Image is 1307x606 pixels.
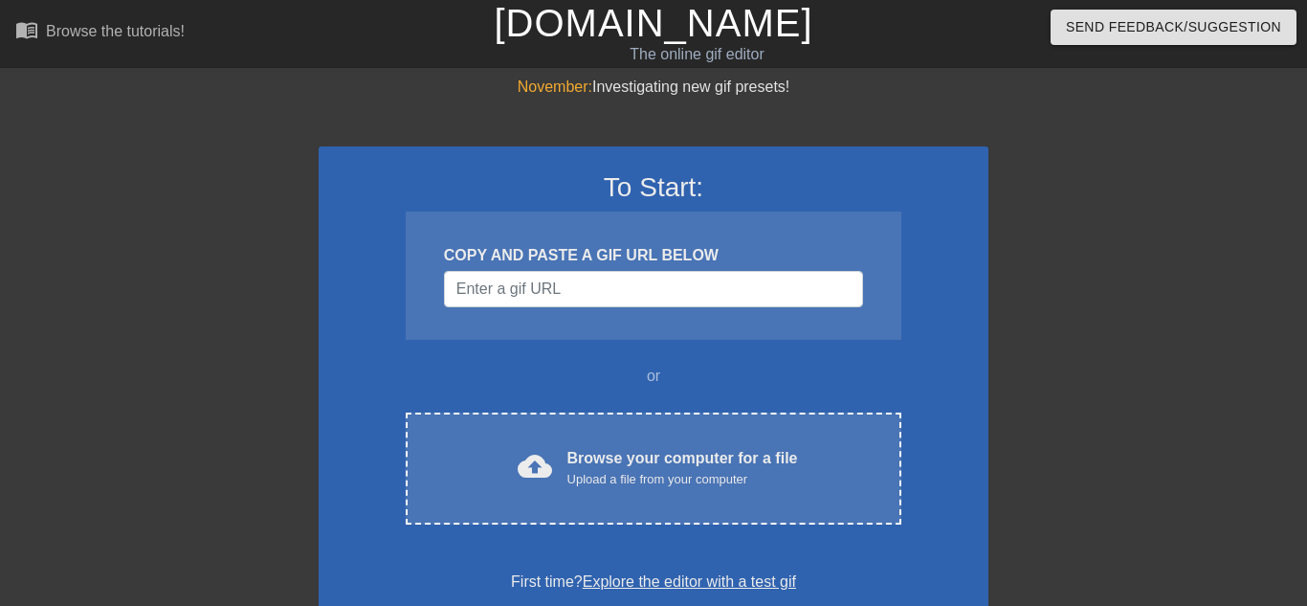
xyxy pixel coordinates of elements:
[343,571,964,594] div: First time?
[46,23,185,39] div: Browse the tutorials!
[15,18,38,41] span: menu_book
[1051,10,1296,45] button: Send Feedback/Suggestion
[319,76,988,99] div: Investigating new gif presets!
[343,171,964,204] h3: To Start:
[445,43,948,66] div: The online gif editor
[444,271,863,307] input: Username
[583,573,796,590] a: Explore the editor with a test gif
[15,18,185,48] a: Browse the tutorials!
[1066,15,1281,39] span: Send Feedback/Suggestion
[567,447,798,489] div: Browse your computer for a file
[518,79,592,95] span: November:
[494,2,812,44] a: [DOMAIN_NAME]
[368,365,939,388] div: or
[567,470,798,489] div: Upload a file from your computer
[444,244,863,267] div: COPY AND PASTE A GIF URL BELOW
[518,449,552,483] span: cloud_upload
